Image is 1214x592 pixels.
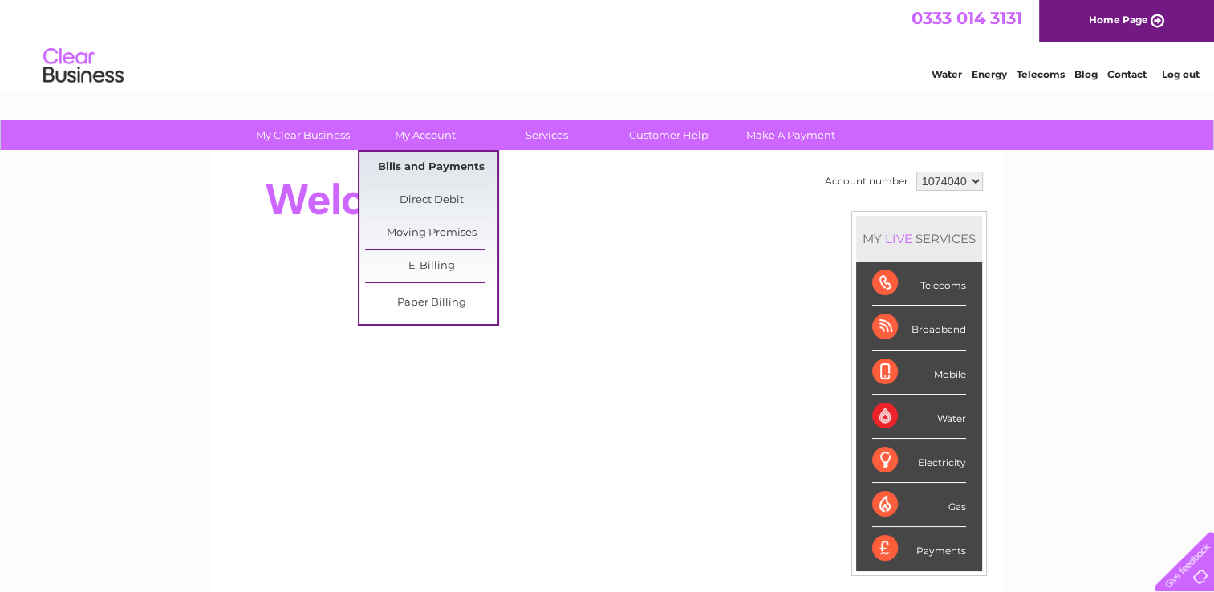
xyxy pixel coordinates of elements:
a: Energy [972,68,1007,80]
div: Telecoms [872,262,966,306]
a: Log out [1161,68,1199,80]
div: LIVE [882,231,916,246]
div: Electricity [872,439,966,483]
a: Customer Help [603,120,735,150]
div: Mobile [872,351,966,395]
div: Gas [872,483,966,527]
a: Water [932,68,962,80]
div: Broadband [872,306,966,350]
div: Payments [872,527,966,570]
a: Bills and Payments [365,152,497,184]
img: logo.png [43,42,124,91]
a: Direct Debit [365,184,497,217]
a: Blog [1074,68,1098,80]
div: Clear Business is a trading name of Verastar Limited (registered in [GEOGRAPHIC_DATA] No. 3667643... [229,9,987,78]
a: E-Billing [365,250,497,282]
a: My Clear Business [237,120,369,150]
a: Paper Billing [365,287,497,319]
div: MY SERVICES [856,216,982,262]
a: Make A Payment [725,120,857,150]
a: Telecoms [1017,68,1065,80]
a: Services [481,120,613,150]
a: My Account [359,120,491,150]
a: Moving Premises [365,217,497,249]
div: Water [872,395,966,439]
a: 0333 014 3131 [912,8,1022,28]
td: Account number [821,168,912,195]
a: Contact [1107,68,1147,80]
